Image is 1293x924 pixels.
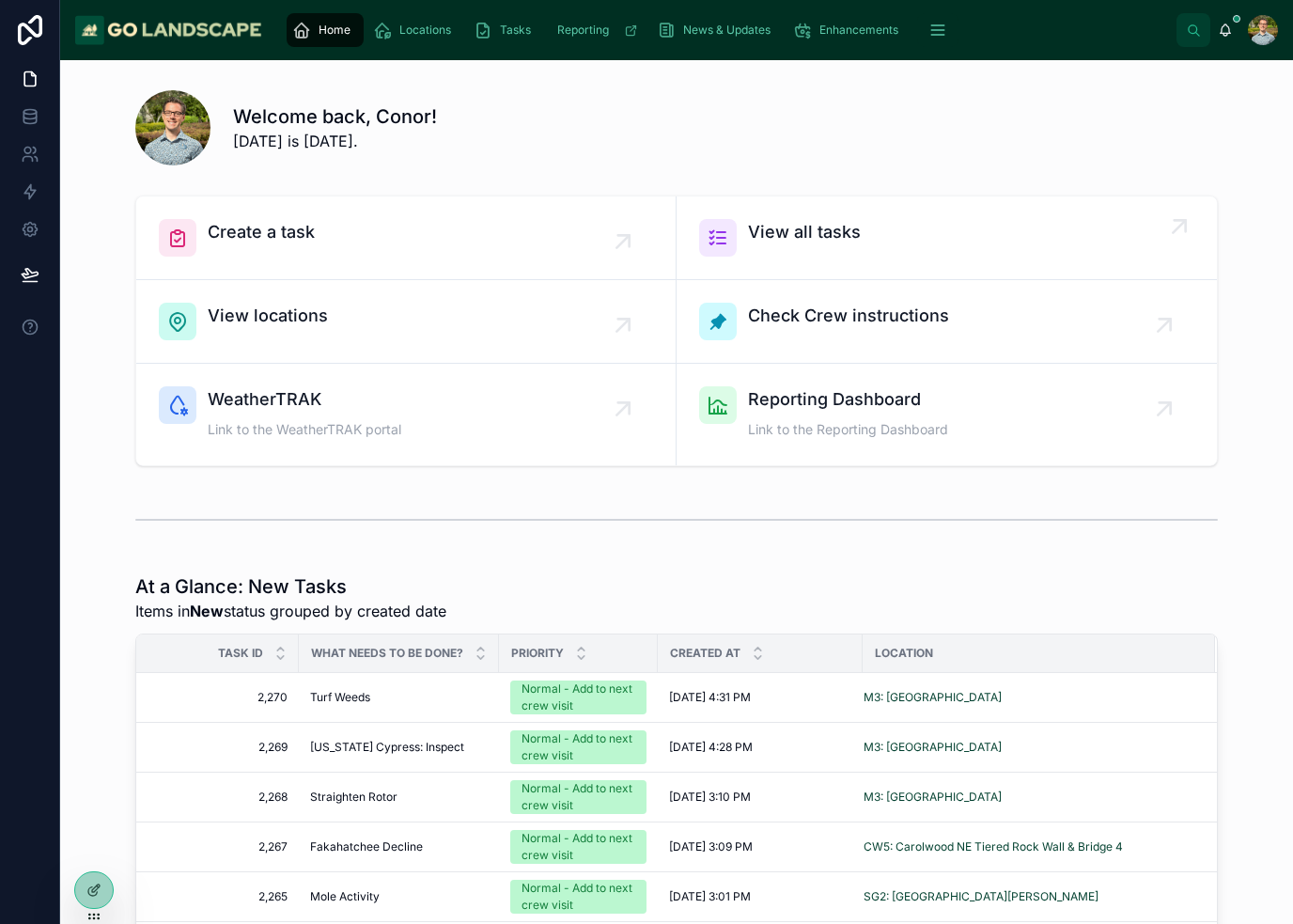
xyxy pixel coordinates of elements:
span: Mole Activity [310,889,380,904]
span: Check Crew instructions [748,303,949,329]
span: Turf Weeds [310,690,370,705]
span: View locations [208,303,328,329]
span: Create a task [208,219,315,245]
a: 2,265 [159,889,288,904]
a: M3: [GEOGRAPHIC_DATA] [864,790,1192,805]
div: Normal - Add to next crew visit [522,780,635,814]
a: View all tasks [677,196,1217,280]
span: Created at [670,646,740,661]
a: 2,267 [159,839,288,854]
span: [DATE] 3:01 PM [669,889,751,904]
span: [DATE] 4:28 PM [669,740,753,755]
a: WeatherTRAKLink to the WeatherTRAK portal [136,364,677,465]
a: 2,270 [159,690,288,705]
a: [DATE] 3:01 PM [669,889,851,904]
span: Enhancements [819,23,898,38]
a: Check Crew instructions [677,280,1217,364]
span: [DATE] is [DATE]. [233,130,437,152]
a: M3: [GEOGRAPHIC_DATA] [864,740,1002,755]
a: [DATE] 4:31 PM [669,690,851,705]
div: scrollable content [277,9,1176,51]
a: Normal - Add to next crew visit [510,681,646,714]
a: Create a task [136,196,677,280]
a: Normal - Add to next crew visit [510,780,646,814]
strong: New [190,602,224,620]
span: Task ID [218,646,263,661]
a: Home [287,13,364,47]
span: Location [875,646,933,661]
a: Reporting DashboardLink to the Reporting Dashboard [677,364,1217,465]
span: [DATE] 3:10 PM [669,790,751,805]
div: Normal - Add to next crew visit [522,730,635,764]
a: Fakahatchee Decline [310,839,488,854]
img: App logo [75,15,262,45]
div: Normal - Add to next crew visit [522,681,635,714]
a: [US_STATE] Cypress: Inspect [310,740,488,755]
a: News & Updates [651,13,784,47]
a: View locations [136,280,677,364]
a: Straighten Rotor [310,790,488,805]
a: Normal - Add to next crew visit [510,880,646,914]
div: Normal - Add to next crew visit [522,830,635,864]
span: Items in status grouped by created date [135,600,446,622]
a: M3: [GEOGRAPHIC_DATA] [864,690,1192,705]
span: [DATE] 4:31 PM [669,690,751,705]
h1: At a Glance: New Tasks [135,573,446,600]
a: Reporting [548,13,647,47]
span: Link to the WeatherTRAK portal [208,420,401,439]
a: Normal - Add to next crew visit [510,830,646,864]
a: 2,269 [159,740,288,755]
a: Turf Weeds [310,690,488,705]
span: Link to the Reporting Dashboard [748,420,948,439]
a: Mole Activity [310,889,488,904]
span: What needs to be done? [311,646,463,661]
a: SG2: [GEOGRAPHIC_DATA][PERSON_NAME] [864,889,1192,904]
span: Straighten Rotor [310,790,397,805]
span: [US_STATE] Cypress: Inspect [310,740,464,755]
a: [DATE] 3:09 PM [669,839,851,854]
a: Enhancements [787,13,911,47]
h1: Welcome back, Conor! [233,103,437,130]
a: M3: [GEOGRAPHIC_DATA] [864,790,1002,805]
span: [DATE] 3:09 PM [669,839,753,854]
a: CW5: Carolwood NE Tiered Rock Wall & Bridge 4 [864,839,1192,854]
a: SG2: [GEOGRAPHIC_DATA][PERSON_NAME] [864,889,1098,904]
a: Tasks [468,13,544,47]
span: View all tasks [748,219,861,245]
a: [DATE] 3:10 PM [669,790,851,805]
a: M3: [GEOGRAPHIC_DATA] [864,690,1002,705]
a: Normal - Add to next crew visit [510,730,646,764]
span: Tasks [500,23,531,38]
span: WeatherTRAK [208,386,401,413]
a: [DATE] 4:28 PM [669,740,851,755]
a: 2,268 [159,790,288,805]
span: Locations [399,23,451,38]
span: Home [319,23,351,38]
span: News & Updates [683,23,771,38]
a: M3: [GEOGRAPHIC_DATA] [864,740,1192,755]
div: Normal - Add to next crew visit [522,880,635,914]
a: CW5: Carolwood NE Tiered Rock Wall & Bridge 4 [864,839,1123,854]
span: Fakahatchee Decline [310,839,423,854]
span: Priority [511,646,564,661]
span: Reporting Dashboard [748,386,948,413]
span: Reporting [557,23,609,38]
a: Locations [367,13,464,47]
